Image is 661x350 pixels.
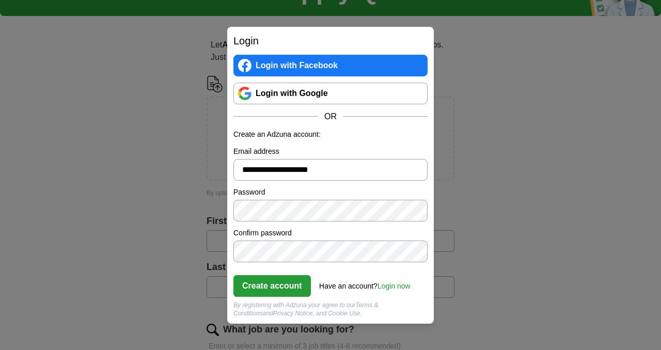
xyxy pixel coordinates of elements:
a: Login now [377,282,411,290]
h2: Login [233,33,428,49]
label: Email address [233,146,428,157]
label: Confirm password [233,228,428,238]
label: Password [233,187,428,198]
p: Create an Adzuna account: [233,129,428,140]
a: Login with Google [233,83,428,104]
span: OR [318,110,343,123]
div: By registering with Adzuna your agree to our and , and Cookie Use. [233,301,428,317]
div: Have an account? [319,275,411,292]
a: Privacy Notice [273,310,313,317]
button: Create account [233,275,311,297]
a: Login with Facebook [233,55,428,76]
a: Terms & Conditions [233,301,379,317]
